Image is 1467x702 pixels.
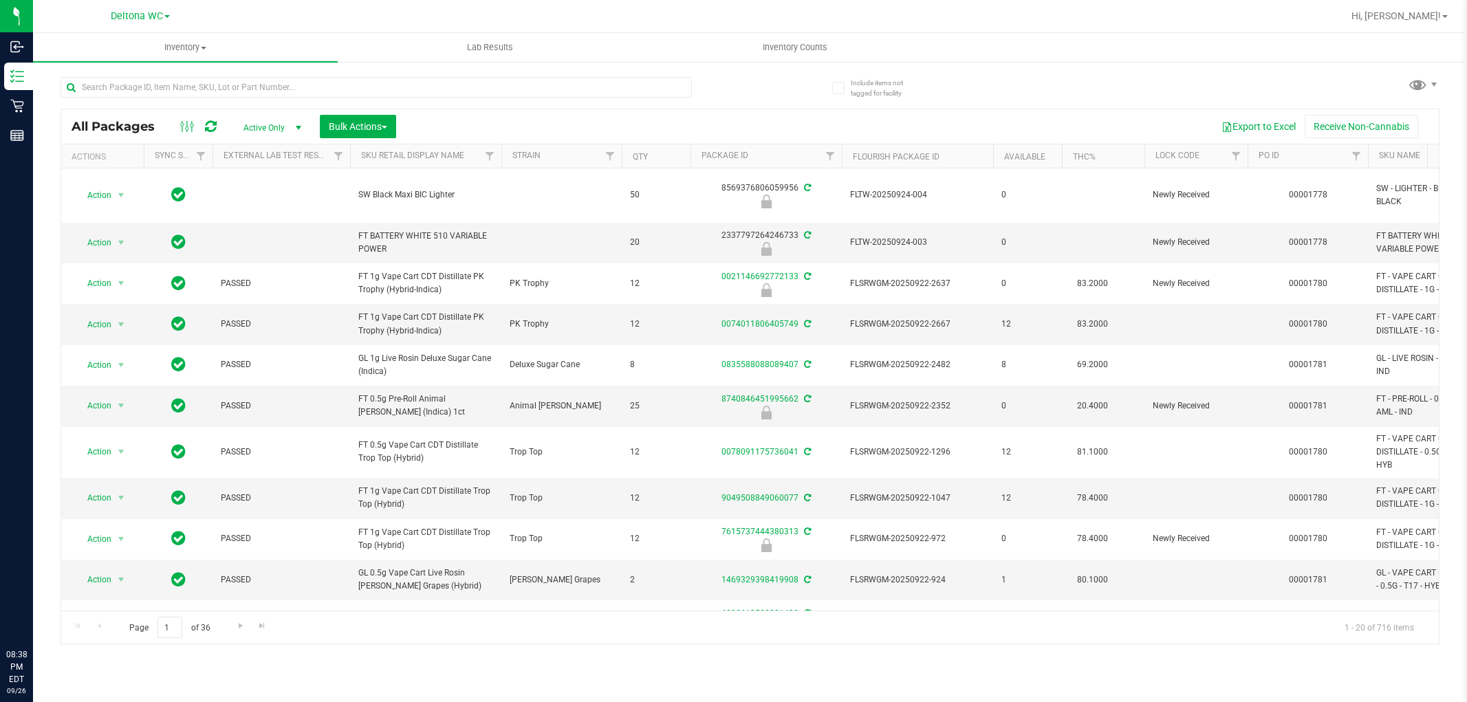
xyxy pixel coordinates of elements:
[802,527,811,536] span: Sync from Compliance System
[802,319,811,329] span: Sync from Compliance System
[510,358,613,371] span: Deluxe Sugar Cane
[221,573,342,586] span: PASSED
[61,77,692,98] input: Search Package ID, Item Name, SKU, Lot or Part Number...
[630,446,682,459] span: 12
[118,617,221,638] span: Page of 36
[1070,570,1115,590] span: 80.1000
[113,315,130,334] span: select
[72,119,169,134] span: All Packages
[75,233,112,252] span: Action
[221,532,342,545] span: PASSED
[1070,396,1115,416] span: 20.4000
[358,526,493,552] span: FT 1g Vape Cart CDT Distillate Trop Top (Hybrid)
[171,274,186,293] span: In Sync
[1004,152,1045,162] a: Available
[1153,188,1239,201] span: Newly Received
[113,233,130,252] span: select
[1289,447,1327,457] a: 00001780
[320,115,396,138] button: Bulk Actions
[221,492,342,505] span: PASSED
[41,590,57,606] iframe: Resource center unread badge
[851,78,920,98] span: Include items not tagged for facility
[721,360,798,369] a: 0835588088089407
[850,399,985,413] span: FLSRWGM-20250922-2352
[1070,529,1115,549] span: 78.4000
[850,277,985,290] span: FLSRWGM-20250922-2637
[358,311,493,337] span: FT 1g Vape Cart CDT Distillate PK Trophy (Hybrid-Indica)
[10,40,24,54] inline-svg: Inbound
[75,570,112,589] span: Action
[1345,144,1368,168] a: Filter
[113,186,130,205] span: select
[171,396,186,415] span: In Sync
[230,617,250,635] a: Go to the next page
[721,319,798,329] a: 0074011806405749
[327,144,350,168] a: Filter
[221,358,342,371] span: PASSED
[224,151,332,160] a: External Lab Test Result
[744,41,846,54] span: Inventory Counts
[72,152,138,162] div: Actions
[252,617,272,635] a: Go to the last page
[171,529,186,548] span: In Sync
[1225,144,1248,168] a: Filter
[1001,358,1054,371] span: 8
[850,236,985,249] span: FLTW-20250924-003
[721,447,798,457] a: 0078091175736041
[1001,318,1054,331] span: 12
[1070,488,1115,508] span: 78.4000
[510,318,613,331] span: PK Trophy
[850,532,985,545] span: FLSRWGM-20250922-972
[630,188,682,201] span: 50
[190,144,213,168] a: Filter
[113,570,130,589] span: select
[802,447,811,457] span: Sync from Compliance System
[10,99,24,113] inline-svg: Retail
[688,242,844,256] div: Newly Received
[1070,314,1115,334] span: 83.2000
[688,283,844,297] div: Newly Received
[510,277,613,290] span: PK Trophy
[171,314,186,333] span: In Sync
[512,151,541,160] a: Strain
[1001,446,1054,459] span: 12
[75,396,112,415] span: Action
[338,33,642,62] a: Lab Results
[10,69,24,83] inline-svg: Inventory
[1153,399,1239,413] span: Newly Received
[358,270,493,296] span: FT 1g Vape Cart CDT Distillate PK Trophy (Hybrid-Indica)
[1001,532,1054,545] span: 0
[171,232,186,252] span: In Sync
[688,195,844,208] div: Newly Received
[1155,151,1199,160] a: Lock Code
[1153,277,1239,290] span: Newly Received
[850,573,985,586] span: FLSRWGM-20250922-924
[688,406,844,419] div: Newly Received
[630,573,682,586] span: 2
[721,575,798,584] a: 1469329398419908
[171,355,186,374] span: In Sync
[361,151,464,160] a: Sku Retail Display Name
[171,185,186,204] span: In Sync
[6,648,27,685] p: 08:38 PM EDT
[802,493,811,503] span: Sync from Compliance System
[850,188,985,201] span: FLTW-20250924-004
[630,318,682,331] span: 12
[171,570,186,589] span: In Sync
[630,399,682,413] span: 25
[688,182,844,208] div: 8569376806059956
[221,446,342,459] span: PASSED
[1289,237,1327,247] a: 00001778
[1379,151,1420,160] a: SKU Name
[448,41,532,54] span: Lab Results
[358,352,493,378] span: GL 1g Live Rosin Deluxe Sugar Cane (Indica)
[75,315,112,334] span: Action
[1070,355,1115,375] span: 69.2000
[75,355,112,375] span: Action
[157,617,182,638] input: 1
[1289,360,1327,369] a: 00001781
[802,272,811,281] span: Sync from Compliance System
[1289,401,1327,410] a: 00001781
[221,318,342,331] span: PASSED
[6,685,27,696] p: 09/26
